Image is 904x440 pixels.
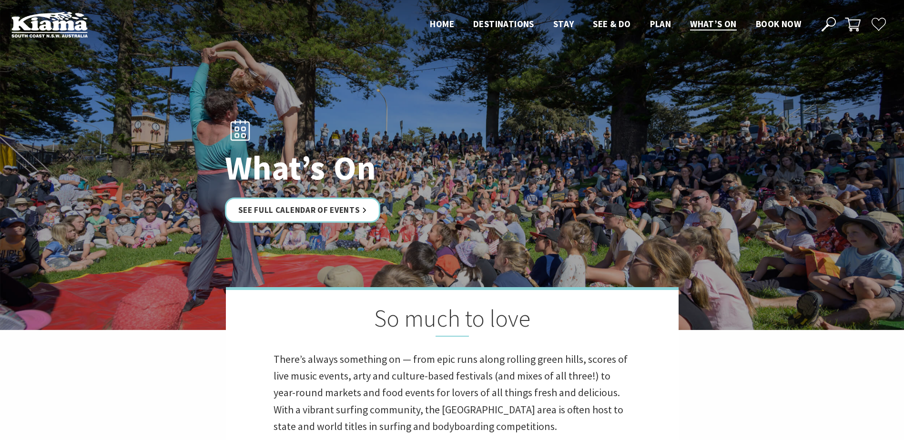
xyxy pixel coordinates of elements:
span: What’s On [690,18,737,30]
span: Book now [756,18,801,30]
a: See Full Calendar of Events [225,198,381,223]
span: See & Do [593,18,630,30]
span: Plan [650,18,671,30]
img: Kiama Logo [11,11,88,38]
h2: So much to love [274,304,631,337]
nav: Main Menu [420,17,811,32]
h1: What’s On [225,150,494,186]
p: There’s always something on — from epic runs along rolling green hills, scores of live music even... [274,351,631,435]
span: Destinations [473,18,534,30]
span: Home [430,18,454,30]
span: Stay [553,18,574,30]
